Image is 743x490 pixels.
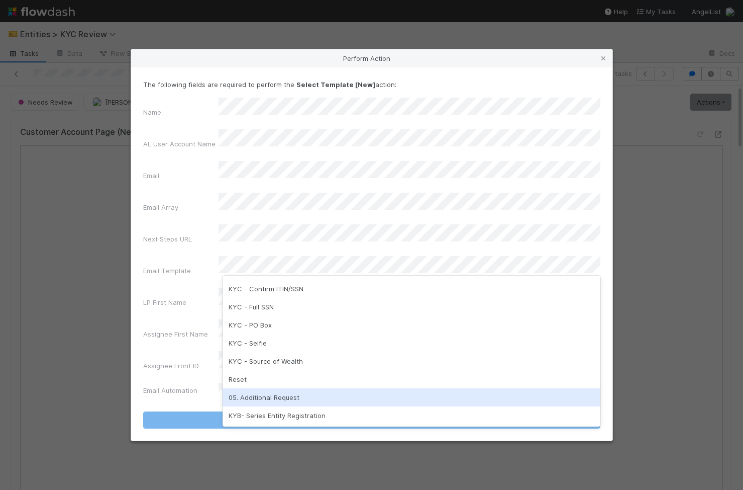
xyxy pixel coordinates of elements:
[223,316,600,334] div: KYC - PO Box
[223,388,600,406] div: 05. Additional Request
[131,49,612,67] div: Perform Action
[296,80,375,89] strong: Select Template [New]
[25,80,299,93] p: Hi [PERSON_NAME],
[25,100,299,136] p: In order to finalize your entity verification and complete the U.S. KYB compliance process, we re...
[143,412,600,429] button: Select Template [New]
[143,385,197,395] label: Email Automation
[25,207,135,215] strong: Additional Information Required:
[223,352,600,370] div: KYC - Source of Wealth
[223,280,600,298] div: KYC - Confirm ITIN/SSN
[143,202,178,212] label: Email Array
[143,266,191,276] label: Email Template
[45,224,299,285] p: To complete your review, we require evidence of entity registration or good standing for 92041797...
[25,162,299,198] p: It looks like you may have begun this process but have not yet completed it. Please be sure to cl...
[143,171,159,181] label: Email
[7,31,59,41] img: AngelList
[223,406,600,425] div: KYB- Series Entity Registration
[143,139,216,149] label: AL User Account Name
[143,234,192,244] label: Next Steps URL
[223,370,600,388] div: Reset
[71,126,132,134] strong: [PERSON_NAME].
[143,361,199,371] label: Assignee Front ID
[143,79,600,90] p: The following fields are required to perform the action:
[143,107,161,117] label: Name
[25,145,191,153] a: Please submit the required KYC information here.
[143,329,208,339] label: Assignee First Name
[223,334,600,352] div: KYC - Selfie
[143,297,186,307] label: LP First Name
[223,298,600,316] div: KYC - Full SSN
